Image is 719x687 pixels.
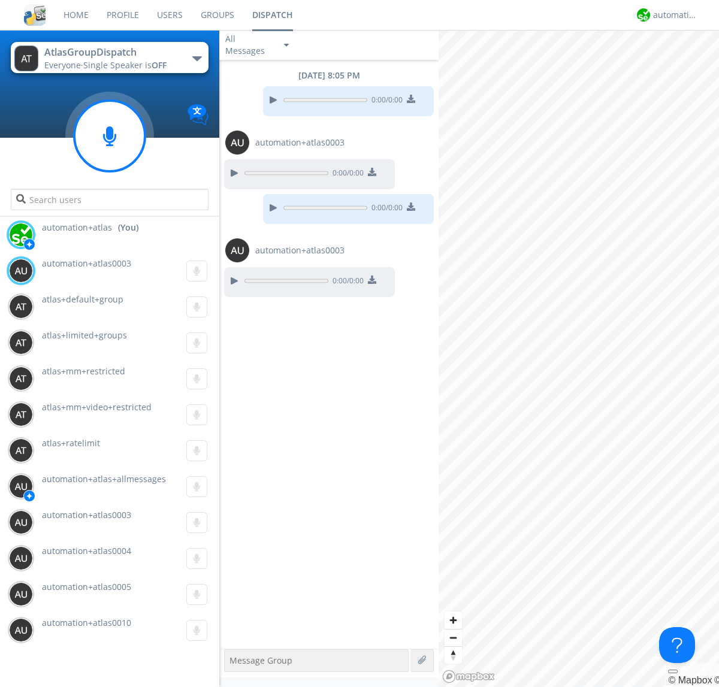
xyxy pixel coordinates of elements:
span: atlas+mm+video+restricted [42,401,152,413]
span: atlas+mm+restricted [42,365,125,377]
div: (You) [118,222,138,234]
img: 373638.png [9,546,33,570]
iframe: Toggle Customer Support [659,627,695,663]
img: 373638.png [9,367,33,391]
img: cddb5a64eb264b2086981ab96f4c1ba7 [24,4,46,26]
span: 0:00 / 0:00 [367,95,403,108]
a: Mapbox logo [442,670,495,683]
span: 0:00 / 0:00 [328,168,364,181]
span: Zoom out [445,630,462,646]
button: AtlasGroupDispatchEveryone·Single Speaker isOFF [11,42,208,73]
button: Zoom out [445,629,462,646]
img: 373638.png [9,295,33,319]
img: 373638.png [14,46,38,71]
img: download media button [407,95,415,103]
div: Everyone · [44,59,179,71]
img: Translation enabled [188,104,209,125]
img: 373638.png [9,438,33,462]
div: All Messages [225,33,273,57]
span: atlas+limited+groups [42,329,127,341]
img: 373638.png [225,238,249,262]
img: 373638.png [225,131,249,155]
div: [DATE] 8:05 PM [219,69,439,81]
img: 373638.png [9,618,33,642]
span: atlas+default+group [42,293,123,305]
img: caret-down-sm.svg [284,44,289,47]
div: automation+atlas [653,9,698,21]
span: OFF [152,59,167,71]
div: AtlasGroupDispatch [44,46,179,59]
a: Mapbox [668,675,712,685]
img: 373638.png [9,582,33,606]
img: d2d01cd9b4174d08988066c6d424eccd [637,8,650,22]
button: Reset bearing to north [445,646,462,664]
img: download media button [368,168,376,176]
img: 373638.png [9,331,33,355]
img: download media button [368,276,376,284]
span: Reset bearing to north [445,647,462,664]
img: d2d01cd9b4174d08988066c6d424eccd [9,223,33,247]
span: 0:00 / 0:00 [367,202,403,216]
span: automation+atlas+allmessages [42,473,166,485]
span: automation+atlas0003 [255,244,345,256]
span: automation+atlas0010 [42,617,131,628]
span: automation+atlas [42,222,112,234]
span: automation+atlas0003 [42,509,131,520]
span: automation+atlas0003 [42,258,131,269]
img: 373638.png [9,259,33,283]
img: 373638.png [9,510,33,534]
span: atlas+ratelimit [42,437,100,449]
span: automation+atlas0003 [255,137,345,149]
button: Zoom in [445,612,462,629]
img: 373638.png [9,402,33,426]
img: download media button [407,202,415,211]
img: 373638.png [9,474,33,498]
span: 0:00 / 0:00 [328,276,364,289]
span: Single Speaker is [83,59,167,71]
input: Search users [11,189,208,210]
button: Toggle attribution [668,670,678,673]
span: automation+atlas0005 [42,581,131,592]
span: automation+atlas0004 [42,545,131,556]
